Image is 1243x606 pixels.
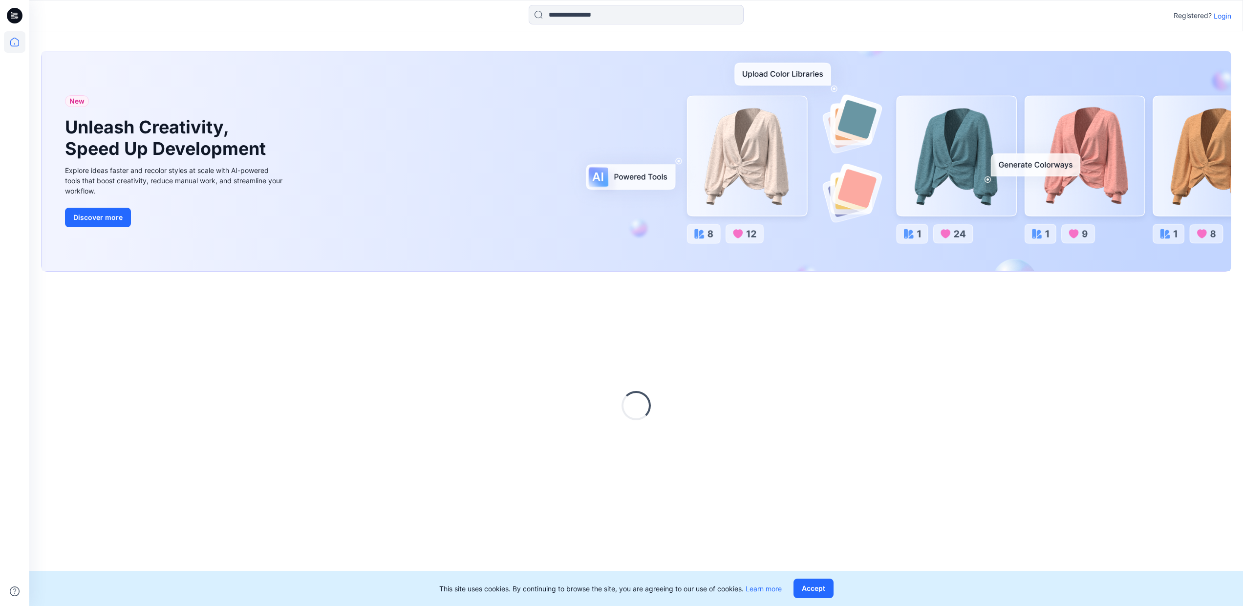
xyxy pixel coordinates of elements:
[65,117,270,159] h1: Unleash Creativity, Speed Up Development
[1174,10,1212,22] p: Registered?
[1214,11,1231,21] p: Login
[65,208,285,227] a: Discover more
[65,165,285,196] div: Explore ideas faster and recolor styles at scale with AI-powered tools that boost creativity, red...
[746,584,782,593] a: Learn more
[793,579,834,598] button: Accept
[65,208,131,227] button: Discover more
[439,584,782,594] p: This site uses cookies. By continuing to browse the site, you are agreeing to our use of cookies.
[69,95,85,107] span: New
